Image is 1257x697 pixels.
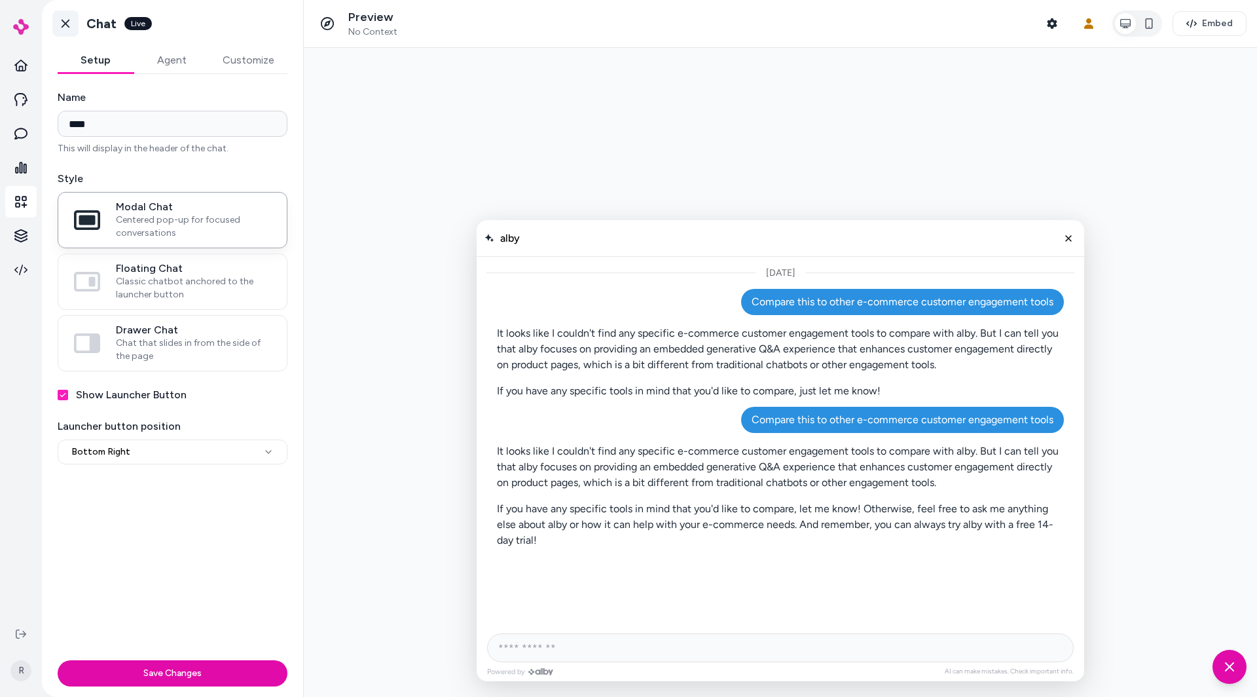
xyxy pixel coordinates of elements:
p: Preview [348,10,397,25]
span: Embed [1202,17,1233,30]
span: Classic chatbot anchored to the launcher button [116,275,271,301]
button: R [8,650,34,692]
h1: Chat [86,16,117,32]
button: Setup [58,47,134,73]
span: Centered pop-up for focused conversations [116,214,271,240]
button: Save Changes [58,660,287,687]
span: No Context [348,26,397,38]
label: Style [58,171,287,187]
p: This will display in the header of the chat. [58,142,287,155]
button: Embed [1173,11,1247,36]
img: alby Logo [13,19,29,35]
button: Agent [134,47,209,73]
label: Launcher button position [58,419,287,434]
span: Floating Chat [116,262,271,275]
span: Modal Chat [116,200,271,214]
button: Customize [209,47,287,73]
span: Drawer Chat [116,324,271,337]
label: Name [58,90,287,105]
span: Chat that slides in from the side of the page [116,337,271,363]
div: Live [124,17,152,30]
span: R [10,660,31,681]
label: Show Launcher Button [76,387,187,403]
